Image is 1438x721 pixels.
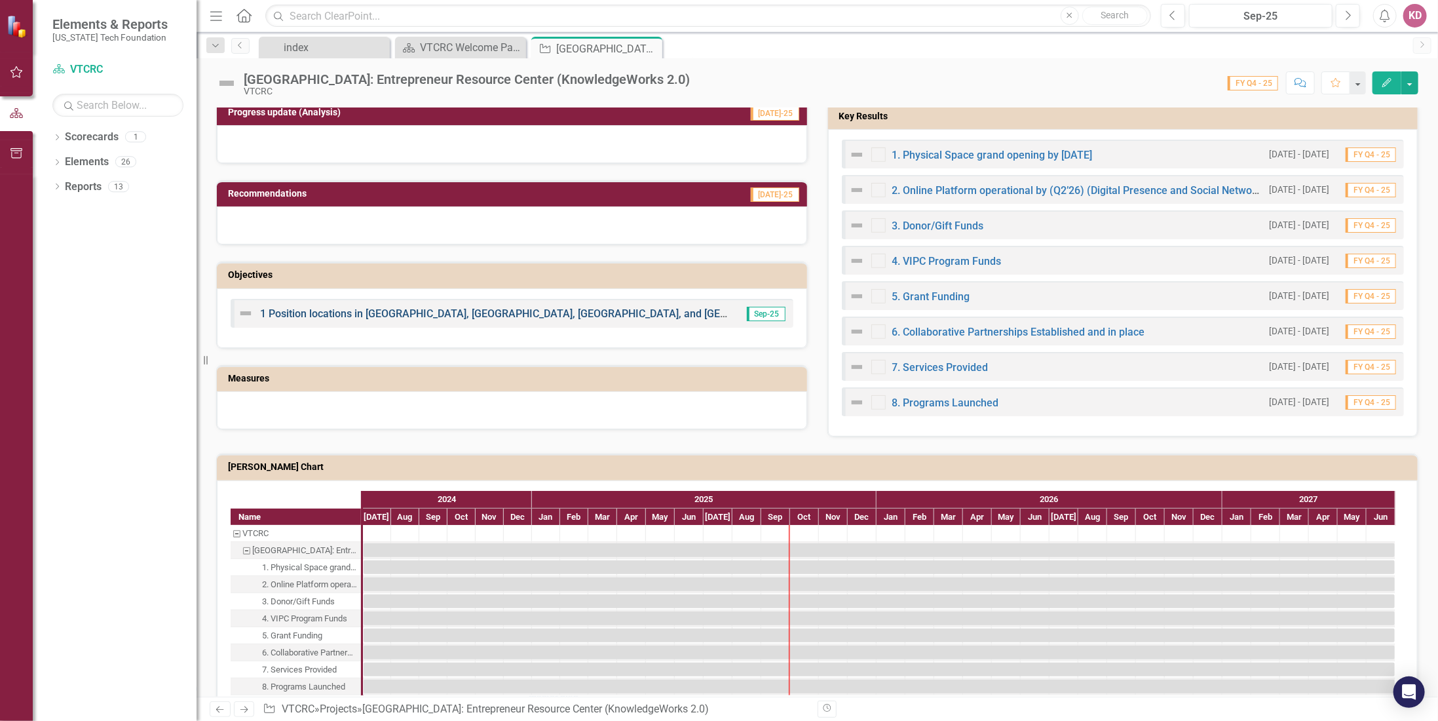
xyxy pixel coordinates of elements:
img: Not Defined [849,147,865,163]
h3: Progress update (Analysis) [228,107,625,117]
div: Task: Start date: 2024-07-01 End date: 2027-06-30 [231,576,361,593]
div: [GEOGRAPHIC_DATA]: Entrepreneur Resource Center (KnowledgeWorks 2.0) [252,542,357,559]
img: Not Defined [238,305,254,321]
div: Aug [391,509,419,526]
div: Task: Start date: 2024-07-01 End date: 2027-06-30 [364,612,1395,625]
img: Not Defined [849,359,865,375]
div: 26 [115,157,136,168]
div: 7. Services Provided [262,661,337,678]
div: 8. Programs Launched [231,678,361,695]
div: Task: Start date: 2024-07-01 End date: 2027-06-30 [231,593,361,610]
div: Feb [560,509,588,526]
div: Aug [732,509,761,526]
div: 2025 [532,491,877,508]
div: Jul [363,509,391,526]
div: Name [231,509,361,525]
div: 4. VIPC Program Funds [231,610,361,627]
div: KD [1403,4,1427,28]
div: Task: Start date: 2024-07-01 End date: 2027-06-30 [231,559,361,576]
div: 5. Grant Funding [231,627,361,644]
div: Oct [447,509,476,526]
span: Search [1101,10,1129,20]
div: Nov [1165,509,1194,526]
div: » » [263,702,807,717]
div: 13 [108,181,129,192]
div: 4. VIPC Program Funds [262,610,347,627]
div: Task: VTCRC Start date: 2024-07-01 End date: 2024-07-02 [231,525,361,542]
span: Sep-25 [747,307,785,321]
div: Apr [1309,509,1338,526]
span: FY Q4 - 25 [1228,76,1278,90]
div: Open Intercom Messenger [1393,676,1425,708]
a: index [262,39,387,56]
div: Task: Start date: 2024-07-01 End date: 2027-06-30 [231,644,361,661]
h3: Recommendations [228,189,578,199]
h3: Objectives [228,270,801,280]
img: Not Defined [849,182,865,198]
a: Scorecards [65,130,119,145]
div: Dec [1194,509,1222,526]
div: Jul [1050,509,1078,526]
div: Jun [675,509,704,526]
button: Search [1082,7,1148,25]
div: May [646,509,675,526]
div: Sep [419,509,447,526]
div: 1. Physical Space grand opening by [DATE] [262,559,357,576]
div: 1 [125,132,146,143]
div: Task: Start date: 2024-07-01 End date: 2027-06-30 [364,594,1395,608]
div: index [284,39,387,56]
div: VTCRC [231,525,361,542]
div: [GEOGRAPHIC_DATA]: Entrepreneur Resource Center (KnowledgeWorks 2.0) [362,703,709,715]
small: [DATE] - [DATE] [1269,290,1329,302]
div: 6. Collaborative Partnerships Established and in place [231,644,361,661]
div: 3. Donor/Gift Funds [231,593,361,610]
img: Not Defined [216,73,237,94]
a: Elements [65,155,109,170]
a: VTCRC [52,62,183,77]
div: Task: Start date: 2024-07-01 End date: 2027-06-30 [364,680,1395,693]
img: Not Defined [849,253,865,269]
span: FY Q4 - 25 [1346,218,1396,233]
button: Sep-25 [1189,4,1333,28]
div: 2024 [363,491,532,508]
div: Task: Start date: 2024-07-01 End date: 2027-06-30 [231,627,361,644]
img: Not Defined [849,288,865,304]
small: [US_STATE] Tech Foundation [52,32,168,43]
a: 4. VIPC Program Funds [892,255,1002,267]
span: FY Q4 - 25 [1346,147,1396,162]
div: Task: Start date: 2024-07-01 End date: 2027-06-30 [231,610,361,627]
small: [DATE] - [DATE] [1269,360,1329,373]
div: 2027 [1222,491,1395,508]
div: Task: Start date: 2024-07-01 End date: 2027-06-30 [364,629,1395,642]
a: 5. Grant Funding [892,290,970,303]
div: 3. Donor/Gift Funds [262,593,335,610]
div: 2. Online Platform operational by (Q2’26) (Digital Presence and Social Network) [262,576,357,593]
div: Jan [532,509,560,526]
img: Not Defined [849,218,865,233]
small: [DATE] - [DATE] [1269,325,1329,338]
div: Sep [761,509,790,526]
div: 8. Programs Launched [262,678,345,695]
small: [DATE] - [DATE] [1269,219,1329,231]
div: Dec [848,509,877,526]
a: 3. Donor/Gift Funds [892,220,984,232]
span: [DATE]-25 [751,106,799,121]
div: Task: Start date: 2024-07-01 End date: 2027-06-30 [364,543,1395,557]
a: 7. Services Provided [892,361,989,374]
a: VTCRC [282,703,314,715]
div: Feb [1251,509,1280,526]
small: [DATE] - [DATE] [1269,148,1329,161]
div: Task: Start date: 2024-07-01 End date: 2027-06-30 [231,661,361,678]
div: VTCRC Welcome Page [420,39,523,56]
div: Task: Start date: 2024-07-01 End date: 2027-06-30 [364,577,1395,591]
div: Mar [934,509,963,526]
div: Mar [588,509,617,526]
div: Jul [704,509,732,526]
div: Feb [905,509,934,526]
a: 2. Online Platform operational by (Q2’26) (Digital Presence and Social Network) [892,184,1266,197]
span: FY Q4 - 25 [1346,183,1396,197]
a: 1. Physical Space grand opening by [DATE] [892,149,1093,161]
div: Apr [963,509,992,526]
div: 2. Online Platform operational by (Q2’26) (Digital Presence and Social Network) [231,576,361,593]
div: VTCRC [244,87,690,96]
